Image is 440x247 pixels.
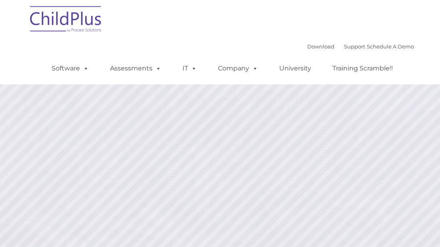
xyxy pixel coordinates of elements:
[174,60,205,76] a: IT
[367,43,414,50] a: Schedule A Demo
[299,119,372,139] a: Learn More
[44,60,97,76] a: Software
[271,60,319,76] a: University
[307,43,414,50] font: |
[307,43,334,50] a: Download
[210,60,266,76] a: Company
[324,60,401,76] a: Training Scramble!!
[26,0,106,40] img: ChildPlus by Procare Solutions
[102,60,169,76] a: Assessments
[344,43,365,50] a: Support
